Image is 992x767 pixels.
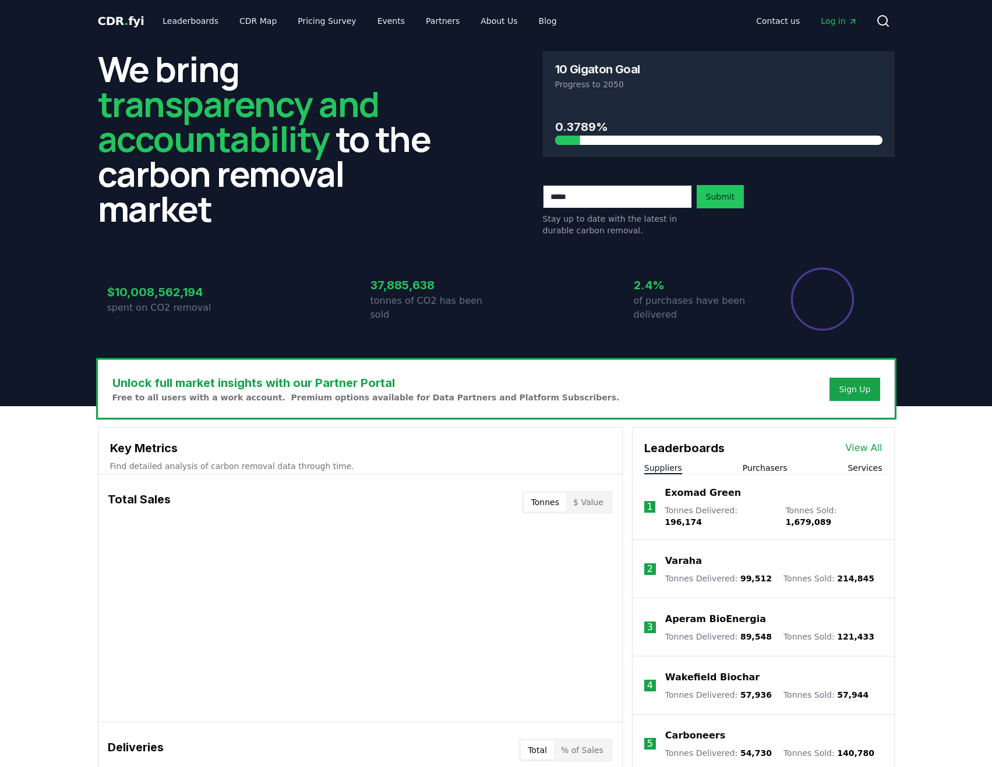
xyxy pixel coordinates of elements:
h3: Key Metrics [110,439,610,457]
p: Stay up to date with the latest in durable carbon removal. [543,213,692,236]
a: CDR Map [230,10,286,31]
button: $ Value [566,493,610,512]
nav: Main [747,10,866,31]
span: CDR fyi [98,14,144,28]
h3: Leaderboards [644,439,725,457]
span: 89,548 [740,632,772,641]
p: 4 [647,679,653,693]
p: Tonnes Sold : [783,573,874,584]
a: Events [368,10,414,31]
a: Leaderboards [153,10,228,31]
a: Varaha [665,554,702,568]
a: Exomad Green [665,486,741,500]
span: Log in [821,15,857,27]
p: 2 [647,562,653,576]
a: Contact us [747,10,809,31]
p: Tonnes Sold : [783,631,874,642]
a: Partners [416,10,469,31]
span: 57,944 [837,690,869,699]
h3: Total Sales [108,491,171,514]
h3: 2.4% [634,276,760,294]
p: 1 [647,500,652,514]
h3: Deliveries [108,738,164,762]
p: Progress to 2050 [555,79,882,90]
h2: We bring to the carbon removal market [98,51,450,226]
a: Sign Up [839,383,870,395]
span: 121,433 [837,632,874,641]
span: 99,512 [740,574,772,583]
h3: 0.3789% [555,118,882,136]
a: CDR.fyi [98,13,144,29]
p: spent on CO2 removal [107,301,233,315]
button: Sign Up [829,378,880,401]
a: Wakefield Biochar [665,670,760,684]
a: Pricing Survey [288,10,365,31]
p: Find detailed analysis of carbon removal data through time. [110,460,610,472]
a: Blog [529,10,566,31]
p: Free to all users with a work account. Premium options available for Data Partners and Platform S... [112,392,620,403]
span: . [124,14,128,28]
h3: 10 Gigaton Goal [555,63,640,75]
button: Tonnes [524,493,566,512]
span: 1,679,089 [785,517,831,527]
span: transparency and accountability [98,80,379,162]
span: 54,730 [740,748,772,758]
a: About Us [471,10,527,31]
nav: Main [153,10,566,31]
a: Log in [811,10,866,31]
button: % of Sales [554,741,610,759]
p: Tonnes Sold : [783,689,869,701]
button: Total [521,741,554,759]
button: Submit [697,185,744,208]
p: 5 [647,737,653,751]
p: Tonnes Delivered : [665,689,772,701]
div: Percentage of sales delivered [790,267,855,332]
p: tonnes of CO2 has been sold [370,294,496,322]
p: Tonnes Sold : [785,505,882,528]
button: Purchasers [743,462,788,474]
button: Suppliers [644,462,682,474]
span: 196,174 [665,517,702,527]
p: Tonnes Delivered : [665,505,774,528]
h3: $10,008,562,194 [107,283,233,301]
p: Tonnes Delivered : [665,747,772,759]
p: Tonnes Sold : [783,747,874,759]
span: 214,845 [837,574,874,583]
span: 140,780 [837,748,874,758]
p: of purchases have been delivered [634,294,760,322]
a: View All [846,441,882,455]
button: Services [848,462,882,474]
p: 3 [647,620,653,634]
a: Carboneers [665,729,725,743]
span: 57,936 [740,690,772,699]
a: Aperam BioEnergia [665,612,766,626]
h3: 37,885,638 [370,276,496,294]
p: Tonnes Delivered : [665,631,772,642]
h3: Unlock full market insights with our Partner Portal [112,374,620,392]
p: Tonnes Delivered : [665,573,772,584]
